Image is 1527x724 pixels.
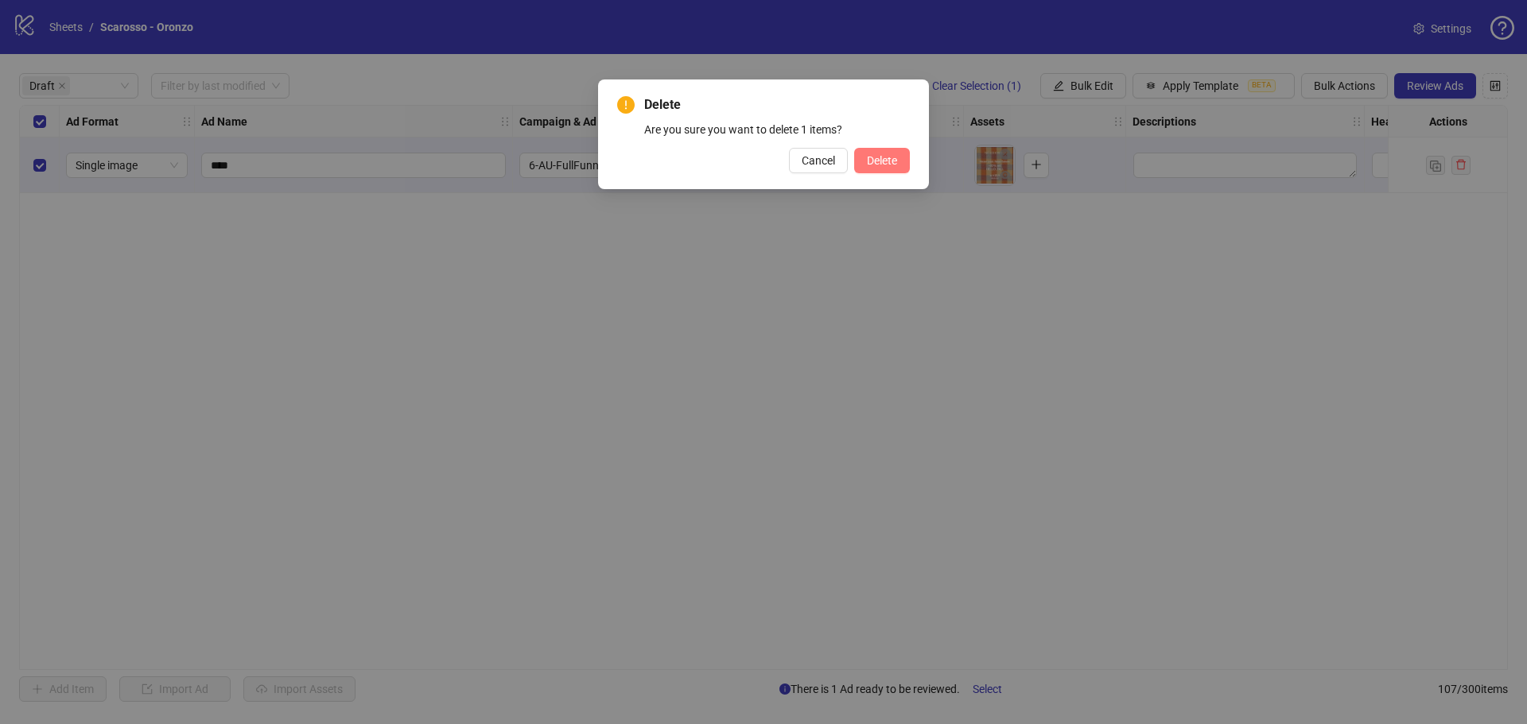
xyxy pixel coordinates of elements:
button: Delete [854,148,910,173]
span: Cancel [802,154,835,167]
span: exclamation-circle [617,96,635,114]
button: Cancel [789,148,848,173]
span: Delete [867,154,897,167]
span: Delete [644,95,910,114]
div: Are you sure you want to delete 1 items? [644,121,910,138]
